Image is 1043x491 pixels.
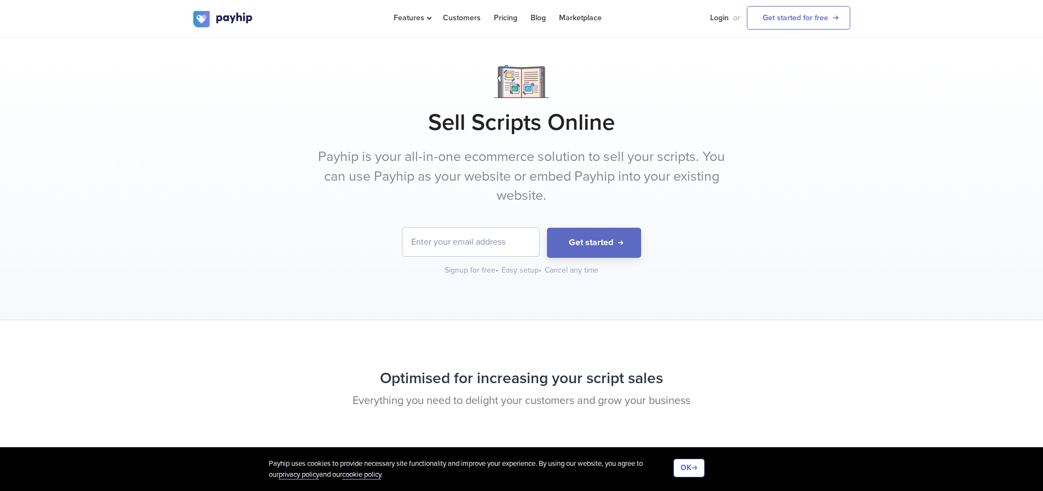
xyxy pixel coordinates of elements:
[269,459,673,480] div: Payhip uses cookies to provide necessary site functionality and improve your experience. By using...
[193,109,850,136] h1: Sell Scripts Online
[445,265,499,276] div: Signup for free
[394,13,430,22] span: Features
[545,265,598,276] div: Cancel any time
[316,147,727,206] p: Payhip is your all-in-one ecommerce solution to sell your scripts. You can use Payhip as your web...
[673,459,705,477] button: OK
[539,265,541,275] span: •
[193,393,850,409] p: Everything you need to delight your customers and grow your business
[342,470,381,480] a: cookie policy
[193,11,253,27] img: logo.svg
[402,228,539,256] input: Enter your email address
[495,265,498,275] span: •
[747,6,850,30] a: Get started for free
[494,65,549,98] img: Notebook.png
[279,470,319,480] a: privacy policy
[547,228,641,258] button: Get started
[502,265,543,276] div: Easy setup
[193,364,850,393] h2: Optimised for increasing your script sales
